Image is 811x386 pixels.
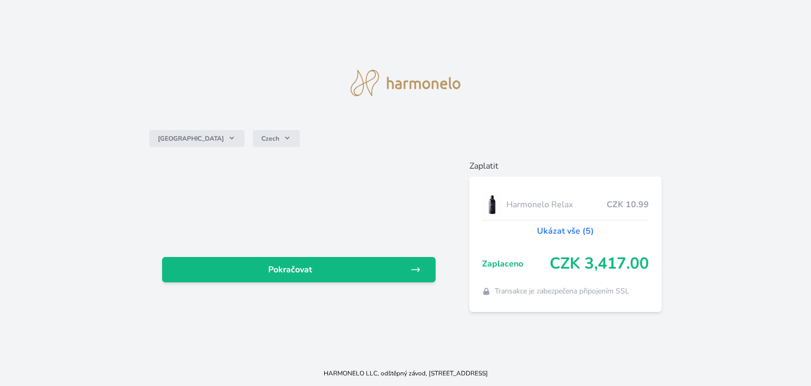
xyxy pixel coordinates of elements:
[149,130,244,147] button: [GEOGRAPHIC_DATA]
[162,257,436,282] a: Pokračovat
[482,258,550,270] span: Zaplaceno
[537,225,594,237] a: Ukázat vše (5)
[351,70,460,96] img: logo.svg
[506,198,607,211] span: Harmonelo Relax
[550,254,649,273] span: CZK 3,417.00
[171,263,410,276] span: Pokračovat
[482,191,502,218] img: CLEAN_RELAX_se_stinem_x-lo.jpg
[495,286,629,297] span: Transakce je zabezpečena připojením SSL
[261,134,279,143] span: Czech
[607,198,649,211] span: CZK 10.99
[469,160,662,172] h6: Zaplatit
[158,134,224,143] span: [GEOGRAPHIC_DATA]
[253,130,300,147] button: Czech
